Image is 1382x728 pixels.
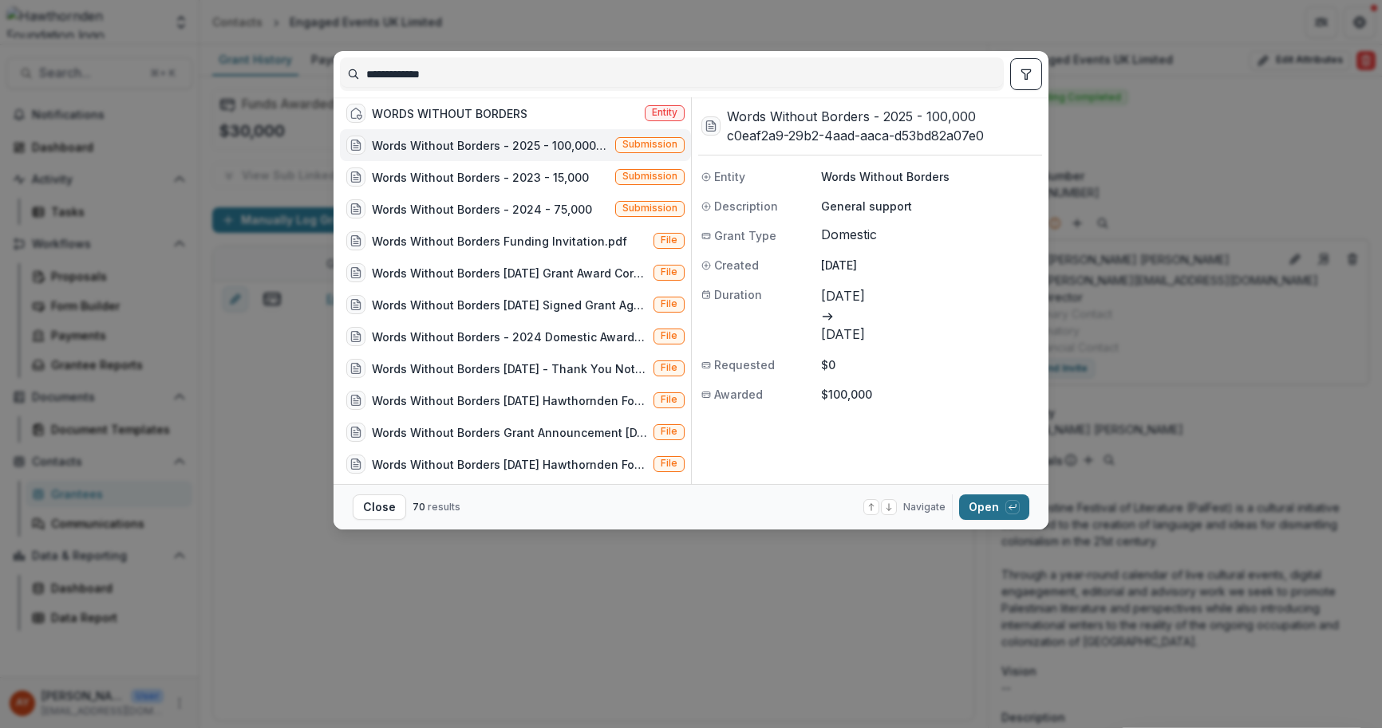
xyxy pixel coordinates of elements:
span: Navigate [903,500,946,514]
div: Words Without Borders - 2025 - 100,000 (General support) [372,137,609,154]
div: Words Without Borders - 2024 Domestic Award Letter and Final Grant Agreement_.docx [372,329,647,345]
button: toggle filters [1010,58,1042,90]
span: File [661,266,677,277]
p: Words Without Borders [821,168,1039,185]
div: Words Without Borders [DATE] Signed Grant Agreement.pdf [372,297,647,313]
span: File [661,458,677,469]
div: WORDS WITHOUT BORDERS [372,105,527,122]
div: Words Without Borders [DATE] Grant Award Correspondence.pdf [372,265,647,281]
span: Awarded [714,386,763,403]
span: 70 [413,501,425,513]
span: Duration [714,286,762,303]
p: $0 [821,356,1039,373]
div: Words Without Borders Grant Announcement [DATE].pdf [372,424,647,441]
span: Description [714,198,778,214]
h3: Words Without Borders - 2025 - 100,000 [727,107,984,126]
p: $100,000 [821,386,1039,403]
div: Words Without Borders [DATE] Hawthornden Foundation - Thank You Note.pdf [372,392,647,409]
span: File [661,362,677,373]
span: results [428,501,460,513]
span: File [661,394,677,405]
div: Words Without Borders [DATE] Hawthornden Foundation - Invitation to Apply.pdf [372,456,647,473]
span: Entity [652,107,677,118]
span: Created [714,257,759,273]
p: [DATE] [821,325,1039,344]
button: Open [959,494,1029,520]
span: File [661,298,677,309]
span: File [661,426,677,437]
div: Words Without Borders - 2023 - 15,000 [372,169,589,186]
span: Submission [622,171,677,182]
span: Domestic [821,227,1039,242]
span: Grant Type [714,227,776,244]
p: General support [821,198,1039,214]
div: Words Without Borders Funding Invitation.pdf [372,233,627,250]
span: File [661,330,677,341]
div: Words Without Borders - 2024 - 75,000 [372,201,592,218]
span: File [661,234,677,246]
p: [DATE] [821,257,1039,273]
span: Submission [622,139,677,150]
span: Submission [622,203,677,214]
span: Requested [714,356,775,373]
p: [DATE] [821,286,1039,305]
div: Words Without Borders [DATE] - Thank You Note.pdf [372,360,647,377]
button: Close [353,494,406,520]
h3: c0eaf2a9-29b2-4aad-aaca-d53bd82a07e0 [727,126,984,145]
span: Entity [714,168,745,185]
